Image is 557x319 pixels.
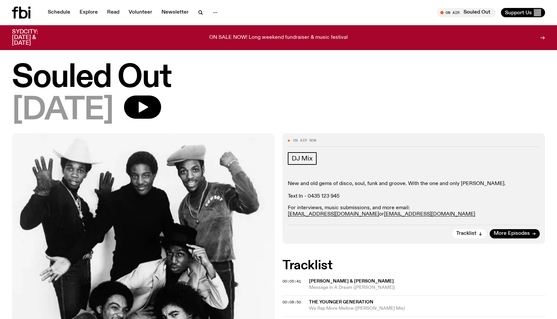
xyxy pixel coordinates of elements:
[103,8,123,17] a: Read
[125,8,156,17] a: Volunteer
[384,212,475,217] a: [EMAIL_ADDRESS][DOMAIN_NAME]
[44,8,74,17] a: Schedule
[282,279,301,284] span: 00:05:41
[309,300,373,304] span: The Younger Generation
[456,231,476,236] span: Tracklist
[309,285,545,291] span: Message In A Dream ([PERSON_NAME])
[12,96,113,125] span: [DATE]
[76,8,102,17] a: Explore
[282,299,301,305] span: 00:08:50
[437,8,496,17] button: On AirSouled Out
[288,205,540,218] p: For interviews, music submissions, and more email: or
[505,10,532,16] span: Support Us
[309,305,545,312] span: We Rap More Mellow ([PERSON_NAME] Mix)
[12,29,54,46] h3: SYDCITY: [DATE] & [DATE]
[309,279,394,284] span: [PERSON_NAME] & [PERSON_NAME]
[288,152,317,165] a: DJ Mix
[209,35,348,41] p: ON SALE NOW! Long weekend fundraiser & music festival
[293,139,316,142] span: On Air Now
[501,8,545,17] button: Support Us
[12,63,545,93] h1: Souled Out
[288,181,540,200] p: New and old gems of disco, soul, funk and groove. With the one and only [PERSON_NAME]. Text In - ...
[292,155,313,162] span: DJ Mix
[288,212,379,217] a: [EMAIL_ADDRESS][DOMAIN_NAME]
[494,231,530,236] span: More Episodes
[452,229,486,238] button: Tracklist
[157,8,193,17] a: Newsletter
[282,260,545,272] h2: Tracklist
[490,229,540,238] a: More Episodes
